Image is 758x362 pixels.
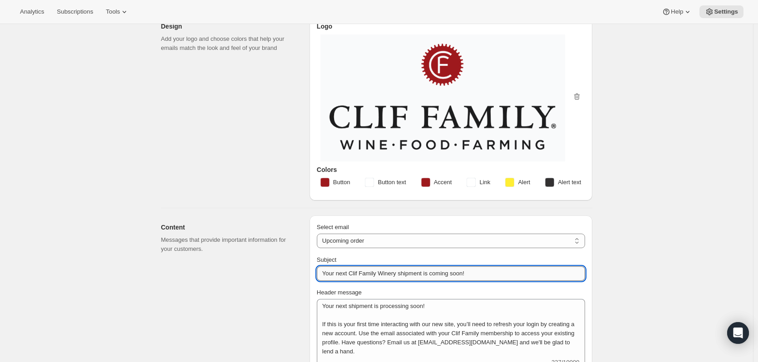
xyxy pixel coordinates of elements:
[100,5,134,18] button: Tools
[434,178,452,187] span: Accent
[518,178,530,187] span: Alert
[161,235,295,254] p: Messages that provide important information for your customers.
[699,5,743,18] button: Settings
[333,178,350,187] span: Button
[558,178,581,187] span: Alert text
[161,223,295,232] h2: Content
[359,175,411,190] button: Button text
[540,175,586,190] button: Alert text
[500,175,536,190] button: Alert
[106,8,120,15] span: Tools
[317,224,349,230] span: Select email
[57,8,93,15] span: Subscriptions
[656,5,698,18] button: Help
[20,8,44,15] span: Analytics
[378,178,406,187] span: Button text
[330,44,556,150] img: CFW_WineFoodFarm_Logo_704 - PNG.png
[727,322,749,344] div: Open Intercom Messenger
[51,5,98,18] button: Subscriptions
[15,5,49,18] button: Analytics
[714,8,738,15] span: Settings
[161,34,295,53] p: Add your logo and choose colors that help your emails match the look and feel of your brand
[671,8,683,15] span: Help
[416,175,458,190] button: Accent
[317,289,362,296] span: Header message
[317,22,585,31] h3: Logo
[315,175,356,190] button: Button
[479,178,490,187] span: Link
[461,175,496,190] button: Link
[317,256,336,263] span: Subject
[317,299,585,358] textarea: Your next shipment is processing soon! If this is your first time interacting with our new site, ...
[161,22,295,31] h2: Design
[317,165,585,174] h3: Colors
